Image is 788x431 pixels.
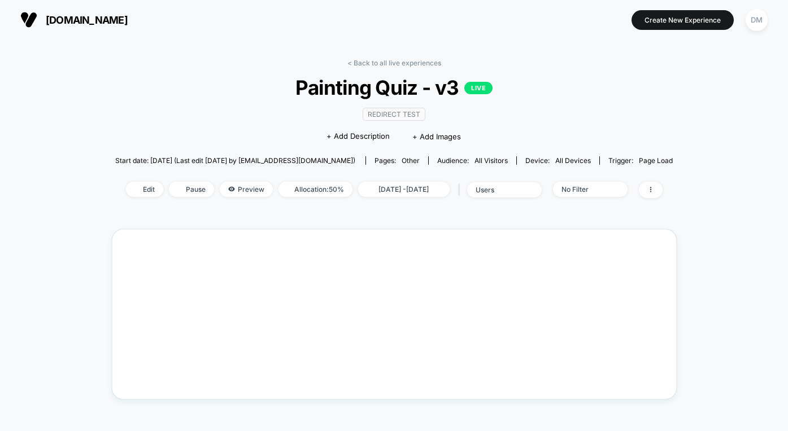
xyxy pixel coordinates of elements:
span: Pause [169,182,214,197]
button: Create New Experience [632,10,734,30]
div: No Filter [561,185,607,193]
span: all devices [555,156,591,165]
span: Painting Quiz - v3 [143,76,645,99]
span: | [455,182,467,198]
div: Audience: [437,156,508,165]
span: Device: [516,156,599,165]
span: Allocation: 50% [278,182,352,197]
div: Pages: [375,156,420,165]
span: Page Load [639,156,673,165]
span: other [402,156,420,165]
button: DM [742,8,771,32]
span: Start date: [DATE] (Last edit [DATE] by [EMAIL_ADDRESS][DOMAIN_NAME]) [115,156,355,165]
span: Preview [220,182,273,197]
span: + Add Description [326,131,390,142]
span: Edit [126,182,163,197]
button: [DOMAIN_NAME] [17,11,131,29]
span: Redirect Test [363,108,425,121]
a: < Back to all live experiences [347,59,441,67]
span: All Visitors [474,156,508,165]
div: Trigger: [608,156,673,165]
div: DM [746,9,768,31]
span: + Add Images [412,132,461,141]
img: Visually logo [20,11,37,28]
span: [DOMAIN_NAME] [46,14,128,26]
div: users [476,186,521,194]
p: LIVE [464,82,493,94]
span: [DATE] - [DATE] [358,182,450,197]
